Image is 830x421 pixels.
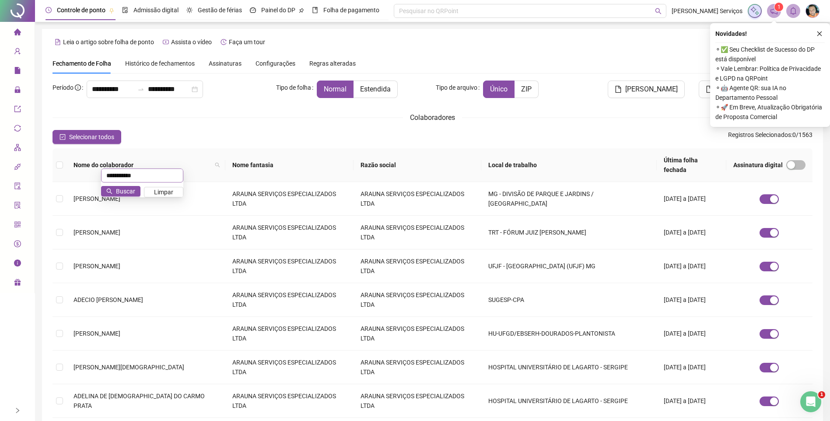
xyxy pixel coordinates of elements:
span: Normal [324,85,347,93]
td: ARAUNA SERVIÇOS ESPECIALIZADOS LTDA [354,182,482,216]
span: history [221,39,227,45]
span: Assinaturas [209,60,242,67]
span: file-done [122,7,128,13]
span: youtube [163,39,169,45]
span: Gestão de férias [198,7,242,14]
span: ⚬ 🤖 Agente QR: sua IA no Departamento Pessoal [715,83,825,102]
span: book [312,7,318,13]
span: Regras alteradas [309,60,356,67]
span: bell [789,7,797,15]
span: Registros Selecionados [728,131,791,138]
td: ARAUNA SERVIÇOS ESPECIALIZADOS LTDA [354,317,482,351]
td: ARAUNA SERVIÇOS ESPECIALIZADOS LTDA [354,216,482,249]
td: ARAUNA SERVIÇOS ESPECIALIZADOS LTDA [354,283,482,317]
td: [DATE] a [DATE] [657,317,726,351]
span: right [14,407,21,414]
td: ARAUNA SERVIÇOS ESPECIALIZADOS LTDA [225,216,354,249]
span: gift [14,275,21,292]
span: to [137,86,144,93]
span: [PERSON_NAME] [74,229,120,236]
sup: 1 [774,3,783,11]
td: SUGESP-CPA [481,283,656,317]
span: [PERSON_NAME][DEMOGRAPHIC_DATA] [74,364,184,371]
span: file [706,86,713,93]
span: Novidades ! [715,29,747,39]
span: Faça um tour [229,39,265,46]
span: Tipo de folha [276,83,311,92]
td: ARAUNA SERVIÇOS ESPECIALIZADOS LTDA [354,351,482,384]
td: [DATE] a [DATE] [657,249,726,283]
span: apartment [14,140,21,158]
span: Colaboradores [410,113,455,122]
span: home [14,25,21,42]
span: clock-circle [46,7,52,13]
span: Estendida [360,85,391,93]
td: ARAUNA SERVIÇOS ESPECIALIZADOS LTDA [354,249,482,283]
span: Histórico de fechamentos [125,60,195,67]
td: TRT - FÓRUM JUIZ [PERSON_NAME] [481,216,656,249]
td: HOSPITAL UNIVERSITÁRIO DE LAGARTO - SERGIPE [481,351,656,384]
span: 1 [818,391,825,398]
span: ADELINA DE [DEMOGRAPHIC_DATA] DO CARMO PRATA [74,393,205,409]
button: Buscar [101,186,140,196]
span: Único [490,85,508,93]
span: Admissão digital [133,7,179,14]
span: file [14,63,21,81]
span: Tipo de arquivo [436,83,477,92]
span: api [14,159,21,177]
span: close [816,31,823,37]
span: audit [14,179,21,196]
td: HOSPITAL UNIVERSITÁRIO DE LAGARTO - SERGIPE [481,384,656,418]
span: search [106,188,112,194]
span: solution [14,198,21,215]
span: Limpar [154,187,173,197]
td: [DATE] a [DATE] [657,216,726,249]
td: [DATE] a [DATE] [657,283,726,317]
span: check-square [60,134,66,140]
span: search [655,8,662,14]
td: UFJF - [GEOGRAPHIC_DATA] (UFJF) MG [481,249,656,283]
span: lock [14,82,21,100]
span: sun [186,7,193,13]
span: sync [14,121,21,138]
span: dashboard [250,7,256,13]
span: Configurações [256,60,295,67]
button: Fechar folha [699,81,762,98]
span: 1 [777,4,781,10]
td: [DATE] a [DATE] [657,351,726,384]
span: pushpin [299,8,304,13]
span: file-text [55,39,61,45]
span: ⚬ Vale Lembrar: Política de Privacidade e LGPD na QRPoint [715,64,825,83]
span: notification [770,7,778,15]
img: 16970 [806,4,819,18]
span: Folha de pagamento [323,7,379,14]
span: [PERSON_NAME] [74,330,120,337]
th: Local de trabalho [481,148,656,182]
button: [PERSON_NAME] [608,81,685,98]
button: Limpar [144,187,183,197]
span: Nome do colaborador [74,160,211,170]
span: dollar [14,236,21,254]
td: ARAUNA SERVIÇOS ESPECIALIZADOS LTDA [225,384,354,418]
span: pushpin [109,8,114,13]
td: ARAUNA SERVIÇOS ESPECIALIZADOS LTDA [225,182,354,216]
span: search [215,162,220,168]
span: info-circle [75,84,81,91]
span: file [615,86,622,93]
iframe: Intercom live chat [800,391,821,412]
td: ARAUNA SERVIÇOS ESPECIALIZADOS LTDA [354,384,482,418]
span: ADECIO [PERSON_NAME] [74,296,143,303]
td: HU-UFGD/EBSERH-DOURADOS-PLANTONISTA [481,317,656,351]
span: Assista o vídeo [171,39,212,46]
span: ⚬ ✅ Seu Checklist de Sucesso do DP está disponível [715,45,825,64]
td: ARAUNA SERVIÇOS ESPECIALIZADOS LTDA [225,283,354,317]
td: MG - DIVISÃO DE PARQUE E JARDINS / [GEOGRAPHIC_DATA] [481,182,656,216]
td: [DATE] a [DATE] [657,384,726,418]
span: info-circle [14,256,21,273]
span: user-add [14,44,21,61]
th: Razão social [354,148,482,182]
span: search [213,158,222,172]
td: [DATE] a [DATE] [657,182,726,216]
span: [PERSON_NAME] [74,263,120,270]
span: Leia o artigo sobre folha de ponto [63,39,154,46]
